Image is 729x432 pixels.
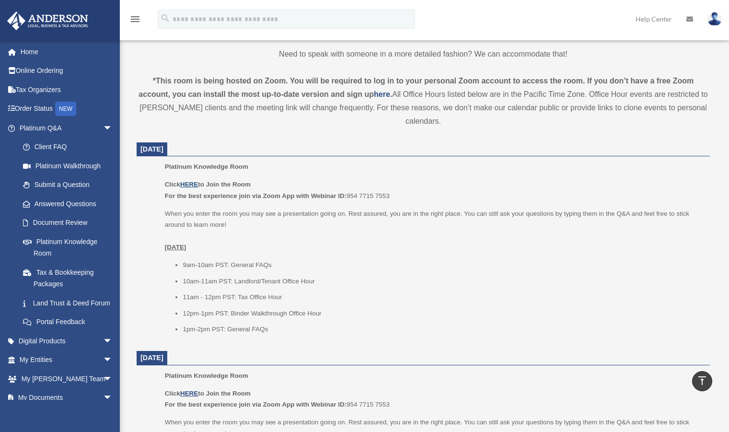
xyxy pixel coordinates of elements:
a: HERE [180,181,198,188]
p: When you enter the room you may see a presentation going on. Rest assured, you are in the right p... [165,208,703,253]
a: My [PERSON_NAME] Teamarrow_drop_down [7,369,127,388]
a: Land Trust & Deed Forum [13,293,127,313]
li: 1pm-2pm PST: General FAQs [183,324,703,335]
span: Platinum Knowledge Room [165,372,248,379]
strong: *This room is being hosted on Zoom. You will be required to log in to your personal Zoom account ... [139,77,694,98]
a: here [374,90,390,98]
span: arrow_drop_down [103,388,122,408]
span: arrow_drop_down [103,118,122,138]
a: Answered Questions [13,194,127,213]
span: [DATE] [140,354,163,362]
i: vertical_align_top [696,375,708,386]
a: My Documentsarrow_drop_down [7,388,127,408]
a: menu [129,17,141,25]
a: Submit a Question [13,175,127,195]
a: HERE [180,390,198,397]
span: arrow_drop_down [103,369,122,389]
span: arrow_drop_down [103,350,122,370]
strong: . [390,90,392,98]
li: 12pm-1pm PST: Binder Walkthrough Office Hour [183,308,703,319]
a: Portal Feedback [13,313,127,332]
p: Need to speak with someone in a more detailed fashion? We can accommodate that! [137,47,710,61]
a: Tax Organizers [7,80,127,99]
div: NEW [55,102,76,116]
b: For the best experience join via Zoom App with Webinar ID: [165,192,347,199]
a: Tax & Bookkeeping Packages [13,263,127,293]
a: Platinum Q&Aarrow_drop_down [7,118,127,138]
i: menu [129,13,141,25]
a: Digital Productsarrow_drop_down [7,331,127,350]
p: 954 7715 7553 [165,179,703,201]
span: Platinum Knowledge Room [165,163,248,170]
li: 9am-10am PST: General FAQs [183,259,703,271]
li: 10am-11am PST: Landlord/Tenant Office Hour [183,276,703,287]
img: User Pic [707,12,722,26]
a: vertical_align_top [692,371,712,391]
a: Online Ordering [7,61,127,81]
a: Home [7,42,127,61]
img: Anderson Advisors Platinum Portal [4,12,91,30]
b: Click to Join the Room [165,181,251,188]
a: Platinum Knowledge Room [13,232,122,263]
a: Order StatusNEW [7,99,127,119]
a: Document Review [13,213,127,233]
i: search [160,13,171,23]
div: All Office Hours listed below are in the Pacific Time Zone. Office Hour events are restricted to ... [137,74,710,128]
b: Click to Join the Room [165,390,251,397]
b: For the best experience join via Zoom App with Webinar ID: [165,401,347,408]
span: arrow_drop_down [103,331,122,351]
li: 11am - 12pm PST: Tax Office Hour [183,292,703,303]
a: Platinum Walkthrough [13,156,127,175]
span: [DATE] [140,145,163,153]
u: [DATE] [165,244,186,251]
a: Client FAQ [13,138,127,157]
p: 954 7715 7553 [165,388,703,410]
a: My Entitiesarrow_drop_down [7,350,127,370]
